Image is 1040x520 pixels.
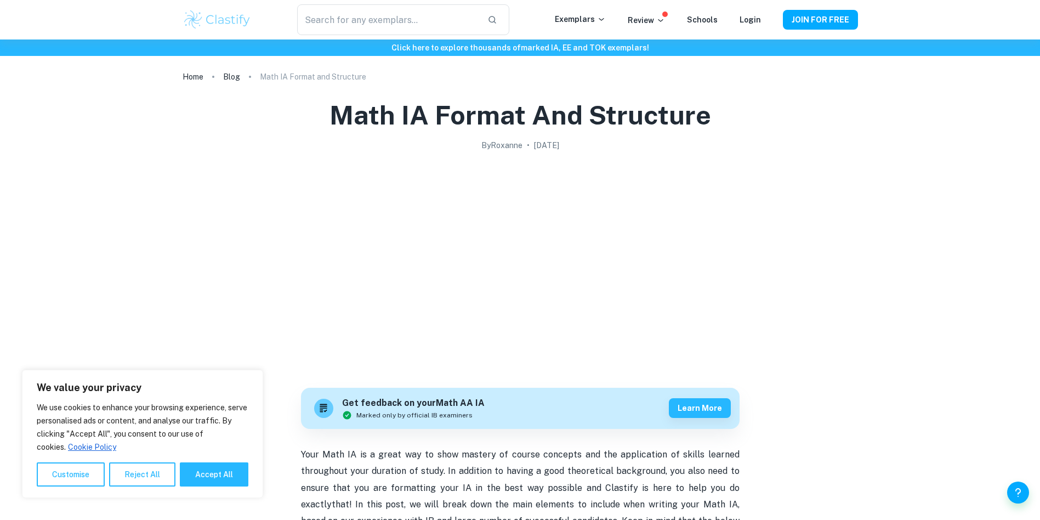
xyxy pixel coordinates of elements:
p: Math IA Format and Structure [260,71,366,83]
img: Math IA Format and Structure cover image [301,156,740,375]
img: Clastify logo [183,9,252,31]
p: • [527,139,530,151]
h6: Click here to explore thousands of marked IA, EE and TOK exemplars ! [2,42,1038,54]
h1: Math IA Format and Structure [329,98,711,133]
p: Exemplars [555,13,606,25]
p: Review [628,14,665,26]
a: Login [740,15,761,24]
button: Reject All [109,462,175,487]
a: Get feedback on yourMath AA IAMarked only by official IB examinersLearn more [301,388,740,429]
input: Search for any exemplars... [297,4,478,35]
span: Marked only by official IB examiners [356,410,473,420]
button: JOIN FOR FREE [783,10,858,30]
a: Schools [687,15,718,24]
h2: [DATE] [534,139,559,151]
p: We value your privacy [37,381,248,394]
div: We value your privacy [22,370,263,498]
a: Home [183,69,203,84]
button: Learn more [669,398,731,418]
p: We use cookies to enhance your browsing experience, serve personalised ads or content, and analys... [37,401,248,454]
h2: By Roxanne [481,139,522,151]
a: Cookie Policy [67,442,117,452]
button: Accept All [180,462,248,487]
h6: Get feedback on your Math AA IA [342,397,485,410]
a: Blog [223,69,240,84]
button: Customise [37,462,105,487]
